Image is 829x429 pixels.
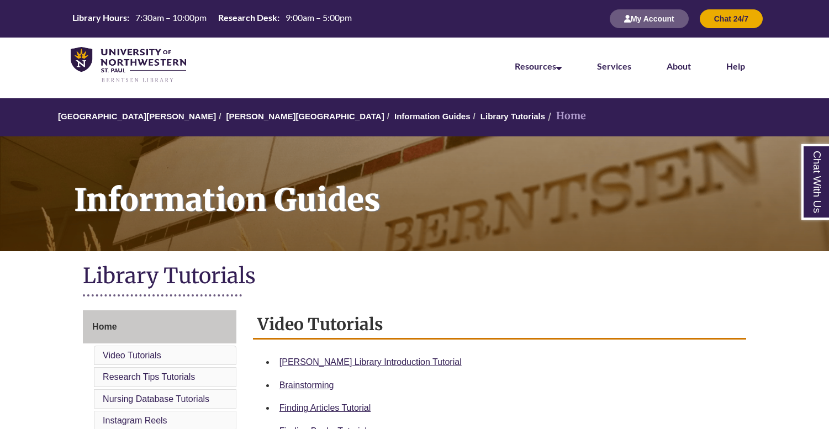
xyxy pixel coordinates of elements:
[135,12,207,23] span: 7:30am – 10:00pm
[394,112,471,121] a: Information Guides
[610,9,689,28] button: My Account
[62,136,829,237] h1: Information Guides
[700,9,763,28] button: Chat 24/7
[68,12,356,25] table: Hours Today
[103,394,209,404] a: Nursing Database Tutorials
[253,310,746,340] h2: Video Tutorials
[68,12,356,27] a: Hours Today
[279,380,334,390] a: Brainstorming
[103,416,167,425] a: Instagram Reels
[279,357,462,367] a: [PERSON_NAME] Library Introduction Tutorial
[71,47,186,83] img: UNWSP Library Logo
[597,61,631,71] a: Services
[68,12,131,24] th: Library Hours:
[214,12,281,24] th: Research Desk:
[726,61,745,71] a: Help
[700,14,763,23] a: Chat 24/7
[226,112,384,121] a: [PERSON_NAME][GEOGRAPHIC_DATA]
[83,262,746,292] h1: Library Tutorials
[480,112,545,121] a: Library Tutorials
[83,310,236,343] a: Home
[58,112,216,121] a: [GEOGRAPHIC_DATA][PERSON_NAME]
[103,351,161,360] a: Video Tutorials
[610,14,689,23] a: My Account
[515,61,562,71] a: Resources
[545,108,586,124] li: Home
[103,372,195,382] a: Research Tips Tutorials
[667,61,691,71] a: About
[286,12,352,23] span: 9:00am – 5:00pm
[279,403,371,412] a: Finding Articles Tutorial
[92,322,117,331] span: Home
